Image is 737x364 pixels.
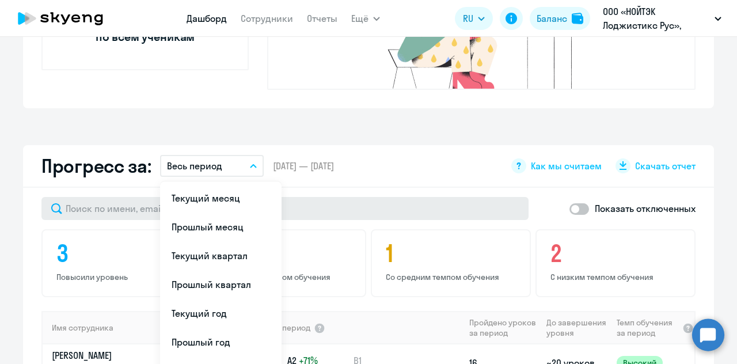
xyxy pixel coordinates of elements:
a: Сотрудники [241,13,293,24]
span: Ещё [351,12,368,25]
button: Весь период [160,155,264,177]
span: Как мы считаем [531,160,602,172]
p: [PERSON_NAME] [52,349,170,362]
button: ООО «НОЙТЭК Лоджистикс Рус», НОЙТЭК ЛОДЖИСТИКС РУС, ООО [597,5,727,32]
h2: Прогресс за: [41,154,151,177]
h4: 3 [56,240,190,267]
th: Имя сотрудника [43,311,178,344]
th: Пройдено уроков за период [465,311,542,344]
p: Повысили уровень [56,272,190,282]
p: Со средним темпом обучения [386,272,519,282]
input: Поиск по имени, email, продукту или статусу [41,197,529,220]
th: До завершения уровня [542,311,611,344]
span: Темп обучения за период [617,317,679,338]
img: balance [572,13,583,24]
a: Дашборд [187,13,227,24]
p: Весь период [167,159,222,173]
p: Показать отключенных [595,202,696,215]
h4: 2 [550,240,684,267]
h4: 1 [386,240,519,267]
p: С низким темпом обучения [550,272,684,282]
button: RU [455,7,493,30]
button: Балансbalance [530,7,590,30]
h4: 1 [221,240,355,267]
span: [DATE] — [DATE] [273,160,334,172]
span: RU [463,12,473,25]
a: Отчеты [307,13,337,24]
p: ООО «НОЙТЭК Лоджистикс Рус», НОЙТЭК ЛОДЖИСТИКС РУС, ООО [603,5,710,32]
span: Скачать отчет [635,160,696,172]
div: Баланс [537,12,567,25]
p: С высоким темпом обучения [221,272,355,282]
button: Ещё [351,7,380,30]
